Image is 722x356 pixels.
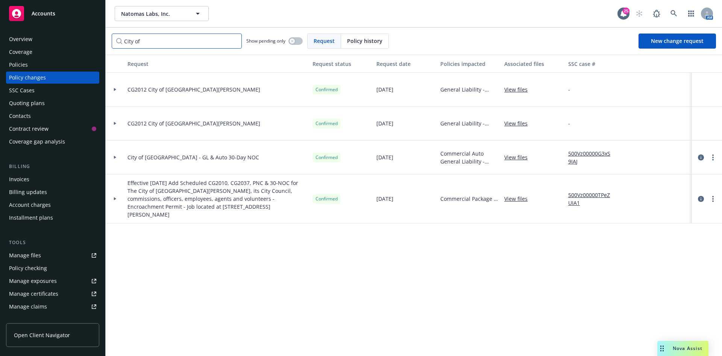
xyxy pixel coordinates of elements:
a: Manage exposures [6,275,99,287]
div: Manage certificates [9,288,58,300]
div: Associated files [504,60,562,68]
a: Account charges [6,199,99,211]
span: General Liability - General Liability [440,119,498,127]
button: Request [124,55,309,73]
a: Contract review [6,123,99,135]
div: Toggle Row Expanded [106,141,124,174]
div: Manage BORs [9,313,44,325]
a: Policy checking [6,262,99,274]
div: Policy checking [9,262,47,274]
span: City of [GEOGRAPHIC_DATA] - GL & Auto 30-Day NOC [127,153,259,161]
span: General Liability - General Liability [440,86,498,93]
div: Policies [9,59,28,71]
span: General Liability - General Liability [440,157,498,165]
div: Installment plans [9,212,53,224]
a: Invoices [6,173,99,185]
a: Quoting plans [6,97,99,109]
span: - [568,86,570,93]
a: Policy changes [6,72,99,84]
span: [DATE] [376,153,393,161]
span: Commercial Auto [440,150,498,157]
a: Coverage [6,46,99,58]
span: Accounts [32,11,55,17]
div: Contract review [9,123,49,135]
span: - [568,119,570,127]
span: [DATE] [376,86,393,93]
div: Account charges [9,199,51,211]
div: Request status [312,60,370,68]
a: Report a Bug [649,6,664,21]
div: Request date [376,60,434,68]
a: circleInformation [696,153,705,162]
span: [DATE] [376,119,393,127]
a: Manage files [6,249,99,261]
button: Associated files [501,55,565,73]
a: New change request [639,34,716,49]
a: View files [504,153,534,161]
a: more [708,194,717,203]
div: Contacts [9,110,31,122]
div: Billing updates [9,186,47,198]
span: Nova Assist [673,345,702,351]
span: Policy history [347,37,382,45]
span: Request [314,37,335,45]
span: Confirmed [315,86,338,93]
button: Natomas Labs, Inc. [115,6,209,21]
div: 25 [623,8,629,14]
span: Confirmed [315,154,338,161]
span: Confirmed [315,120,338,127]
span: Natomas Labs, Inc. [121,10,186,18]
a: Accounts [6,3,99,24]
button: Nova Assist [657,341,708,356]
a: Manage claims [6,301,99,313]
a: Manage BORs [6,313,99,325]
input: Filter by keyword... [112,34,242,49]
div: Toggle Row Expanded [106,73,124,107]
div: Policies impacted [440,60,498,68]
span: New change request [651,37,704,44]
button: Policies impacted [437,55,501,73]
button: SSC case # [565,55,622,73]
span: CG2012 City of [GEOGRAPHIC_DATA][PERSON_NAME] [127,86,260,93]
button: Request status [309,55,373,73]
div: Billing [6,163,99,170]
div: SSC case # [568,60,619,68]
a: Manage certificates [6,288,99,300]
div: Manage files [9,249,41,261]
div: Tools [6,239,99,246]
a: Installment plans [6,212,99,224]
a: SSC Cases [6,84,99,96]
div: Overview [9,33,32,45]
a: View files [504,86,534,93]
a: Start snowing [632,6,647,21]
a: Policies [6,59,99,71]
span: Show pending only [246,38,285,44]
a: Switch app [684,6,699,21]
div: Policy changes [9,72,46,84]
div: Coverage gap analysis [9,136,65,148]
a: Contacts [6,110,99,122]
span: Open Client Navigator [14,331,70,339]
div: Invoices [9,173,29,185]
div: Manage exposures [9,275,57,287]
a: Billing updates [6,186,99,198]
button: Request date [373,55,437,73]
div: Coverage [9,46,32,58]
span: [DATE] [376,195,393,203]
a: Search [666,6,681,21]
a: 500Vz00000G3xS9IAJ [568,150,619,165]
div: Toggle Row Expanded [106,107,124,141]
div: SSC Cases [9,84,35,96]
a: Coverage gap analysis [6,136,99,148]
a: View files [504,119,534,127]
a: 500Vz00000TPeZUIA1 [568,191,619,207]
span: Commercial Package - General Liability; CPL-Occurrence $1M/$2M; EL-WA; EBL [440,195,498,203]
a: more [708,153,717,162]
div: Request [127,60,306,68]
span: CG2012 City of [GEOGRAPHIC_DATA][PERSON_NAME] [127,119,260,127]
span: Confirmed [315,196,338,202]
a: circleInformation [696,194,705,203]
span: Effective [DATE] Add Scheduled CG2010, CG2037, PNC & 30-NOC for The City of [GEOGRAPHIC_DATA][PER... [127,179,306,218]
div: Quoting plans [9,97,45,109]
